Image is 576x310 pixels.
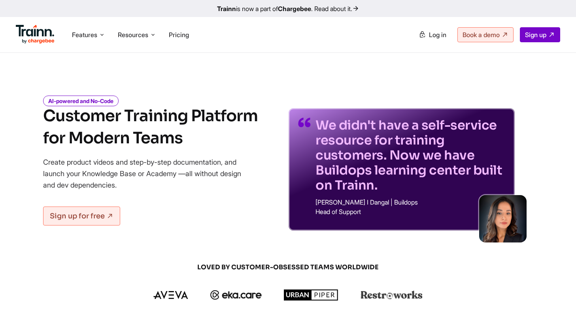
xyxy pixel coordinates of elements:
p: Head of Support [315,209,505,215]
a: Book a demo [457,27,514,42]
span: Resources [118,30,148,39]
img: restroworks logo [361,291,423,299]
a: Sign up [520,27,560,42]
img: sabina-buildops.d2e8138.png [479,195,527,242]
span: Features [72,30,97,39]
i: AI-powered and No-Code [43,96,119,106]
p: Create product videos and step-by-step documentation, and launch your Knowledge Base or Academy —... [43,156,253,191]
h1: Customer Training Platform for Modern Teams [43,105,258,149]
p: [PERSON_NAME] I Dangal | Buildops [315,199,505,205]
a: Pricing [169,31,189,39]
span: Sign up [525,31,546,39]
img: aveva logo [153,291,188,299]
img: quotes-purple.41a7099.svg [298,118,311,127]
span: Log in [429,31,446,39]
b: Trainn [217,5,236,13]
img: urbanpiper logo [284,289,338,301]
b: Chargebee [278,5,311,13]
a: Sign up for free [43,207,120,225]
span: Book a demo [463,31,500,39]
a: Log in [414,28,451,42]
img: ekacare logo [210,290,262,300]
p: We didn't have a self-service resource for training customers. Now we have Buildops learning cent... [315,118,505,193]
span: LOVED BY CUSTOMER-OBSESSED TEAMS WORLDWIDE [98,263,478,272]
img: Trainn Logo [16,25,55,44]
